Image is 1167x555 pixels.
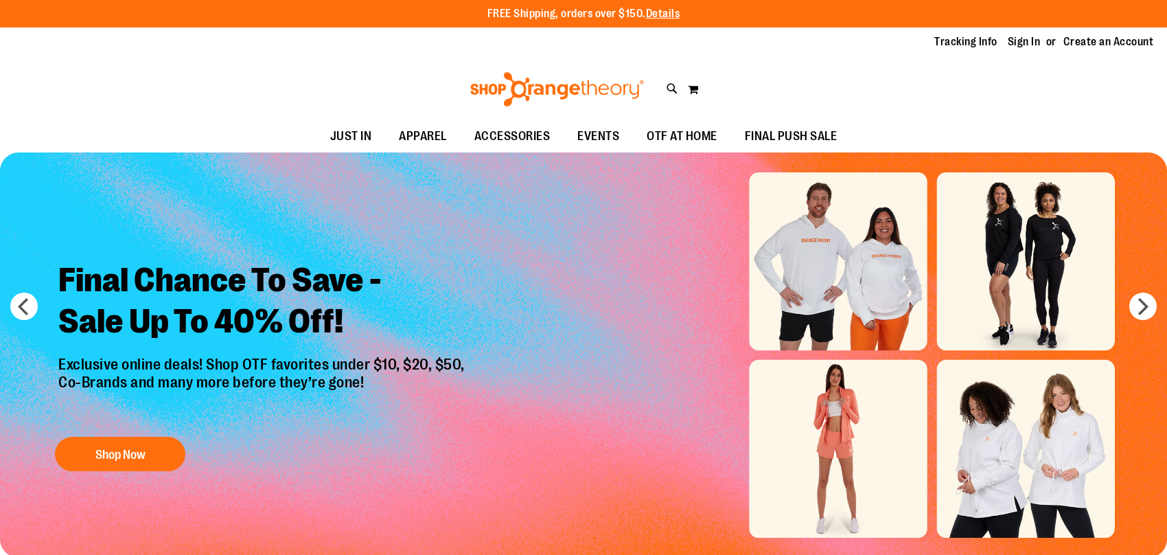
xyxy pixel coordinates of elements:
span: OTF AT HOME [647,121,717,152]
button: Shop Now [55,437,185,471]
a: Sign In [1008,34,1041,49]
span: JUST IN [330,121,372,152]
a: Details [646,8,680,20]
img: Shop Orangetheory [468,72,646,106]
button: next [1129,293,1157,320]
a: Create an Account [1063,34,1154,49]
p: Exclusive online deals! Shop OTF favorites under $10, $20, $50, Co-Brands and many more before th... [48,356,478,423]
span: FINAL PUSH SALE [745,121,837,152]
span: APPAREL [399,121,447,152]
span: ACCESSORIES [474,121,551,152]
button: prev [10,293,38,320]
a: Tracking Info [934,34,997,49]
span: EVENTS [577,121,619,152]
h2: Final Chance To Save - Sale Up To 40% Off! [48,249,478,356]
a: Final Chance To Save -Sale Up To 40% Off! Exclusive online deals! Shop OTF favorites under $10, $... [48,249,478,478]
p: FREE Shipping, orders over $150. [487,6,680,22]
